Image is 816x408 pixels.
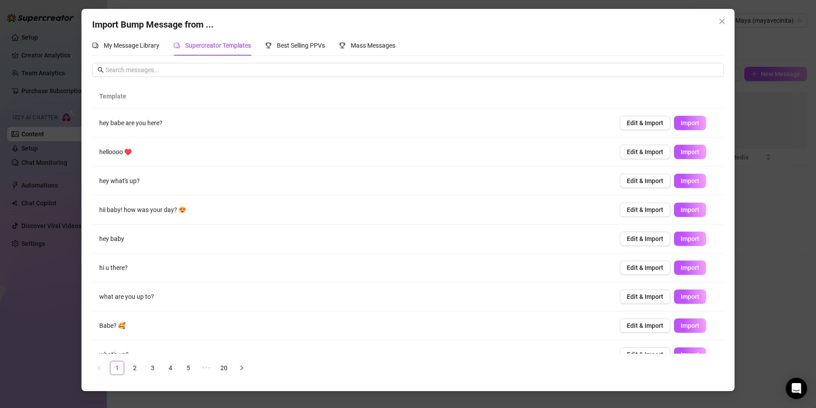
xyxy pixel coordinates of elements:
button: Edit & Import [620,347,670,362]
button: Import [674,318,706,333]
button: Import [674,174,706,188]
span: Edit & Import [627,206,663,213]
span: Import [681,264,699,271]
td: helloooo ♥️ [92,138,612,167]
span: Edit & Import [627,322,663,329]
td: hey baby [92,224,612,253]
td: what's up? [92,340,612,369]
button: Edit & Import [620,261,670,275]
button: right [235,361,249,375]
span: Import [681,177,699,184]
button: Edit & Import [620,232,670,246]
span: close [719,18,726,25]
button: Close [715,14,729,29]
li: 1 [110,361,124,375]
button: Import [674,203,706,217]
li: Next Page [235,361,249,375]
span: My Message Library [104,42,159,49]
td: Babe? 🥰 [92,311,612,340]
span: trophy [265,42,272,49]
button: Import [674,347,706,362]
span: left [97,365,102,371]
span: Supercreator Templates [185,42,251,49]
span: Edit & Import [627,351,663,358]
button: Import [674,116,706,130]
span: ••• [199,361,213,375]
button: Edit & Import [620,203,670,217]
a: 4 [164,361,177,375]
a: 20 [217,361,231,375]
span: Import [681,351,699,358]
span: right [239,365,244,371]
span: Mass Messages [351,42,395,49]
span: Edit & Import [627,148,663,155]
span: Edit & Import [627,293,663,300]
span: Edit & Import [627,119,663,126]
span: Close [715,18,729,25]
li: Next 5 Pages [199,361,213,375]
li: Previous Page [92,361,106,375]
button: Edit & Import [620,145,670,159]
button: Import [674,145,706,159]
span: Import [681,293,699,300]
td: what are you up to? [92,282,612,311]
a: 1 [110,361,124,375]
span: comment [174,42,180,49]
button: Edit & Import [620,116,670,130]
span: Import [681,322,699,329]
td: hii baby! how was your day? 😍 [92,196,612,224]
td: hey babe are you here? [92,109,612,138]
td: hi u there? [92,253,612,282]
div: Open Intercom Messenger [786,378,807,399]
span: Best Selling PPVs [277,42,325,49]
li: 5 [181,361,195,375]
span: trophy [339,42,345,49]
button: Import [674,232,706,246]
th: Template [92,84,605,109]
a: 5 [182,361,195,375]
a: 2 [128,361,142,375]
span: Edit & Import [627,177,663,184]
span: Import [681,148,699,155]
button: Import [674,261,706,275]
button: Edit & Import [620,318,670,333]
span: search [97,67,104,73]
span: Import [681,119,699,126]
span: Import [681,206,699,213]
td: hey what's up? [92,167,612,196]
button: Edit & Import [620,290,670,304]
span: Import Bump Message from ... [92,19,214,30]
input: Search messages... [106,65,718,75]
li: 20 [217,361,231,375]
button: Edit & Import [620,174,670,188]
span: Edit & Import [627,264,663,271]
span: Edit & Import [627,235,663,242]
a: 3 [146,361,159,375]
li: 2 [128,361,142,375]
span: comment [92,42,98,49]
span: Import [681,235,699,242]
button: Import [674,290,706,304]
button: left [92,361,106,375]
li: 3 [146,361,160,375]
li: 4 [163,361,178,375]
